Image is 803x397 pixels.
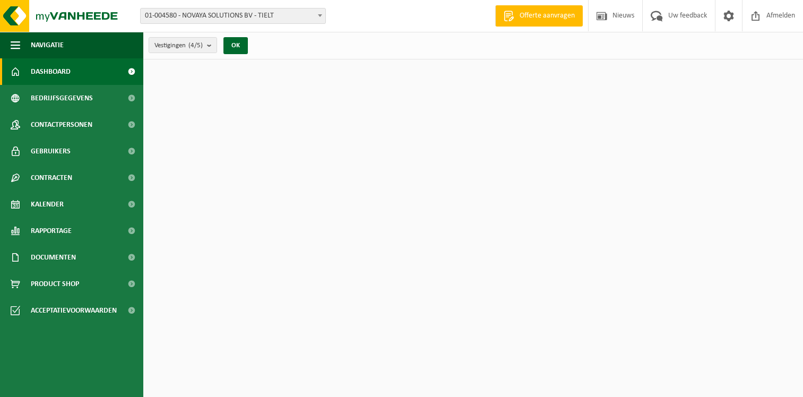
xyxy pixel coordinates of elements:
span: Bedrijfsgegevens [31,85,93,111]
span: Contactpersonen [31,111,92,138]
count: (4/5) [188,42,203,49]
span: Dashboard [31,58,71,85]
span: Contracten [31,165,72,191]
a: Offerte aanvragen [495,5,583,27]
button: OK [223,37,248,54]
span: Kalender [31,191,64,218]
span: 01-004580 - NOVAYA SOLUTIONS BV - TIELT [140,8,326,24]
span: Offerte aanvragen [517,11,577,21]
span: Gebruikers [31,138,71,165]
span: Vestigingen [154,38,203,54]
span: 01-004580 - NOVAYA SOLUTIONS BV - TIELT [141,8,325,23]
span: Rapportage [31,218,72,244]
span: Acceptatievoorwaarden [31,297,117,324]
span: Documenten [31,244,76,271]
span: Product Shop [31,271,79,297]
button: Vestigingen(4/5) [149,37,217,53]
span: Navigatie [31,32,64,58]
